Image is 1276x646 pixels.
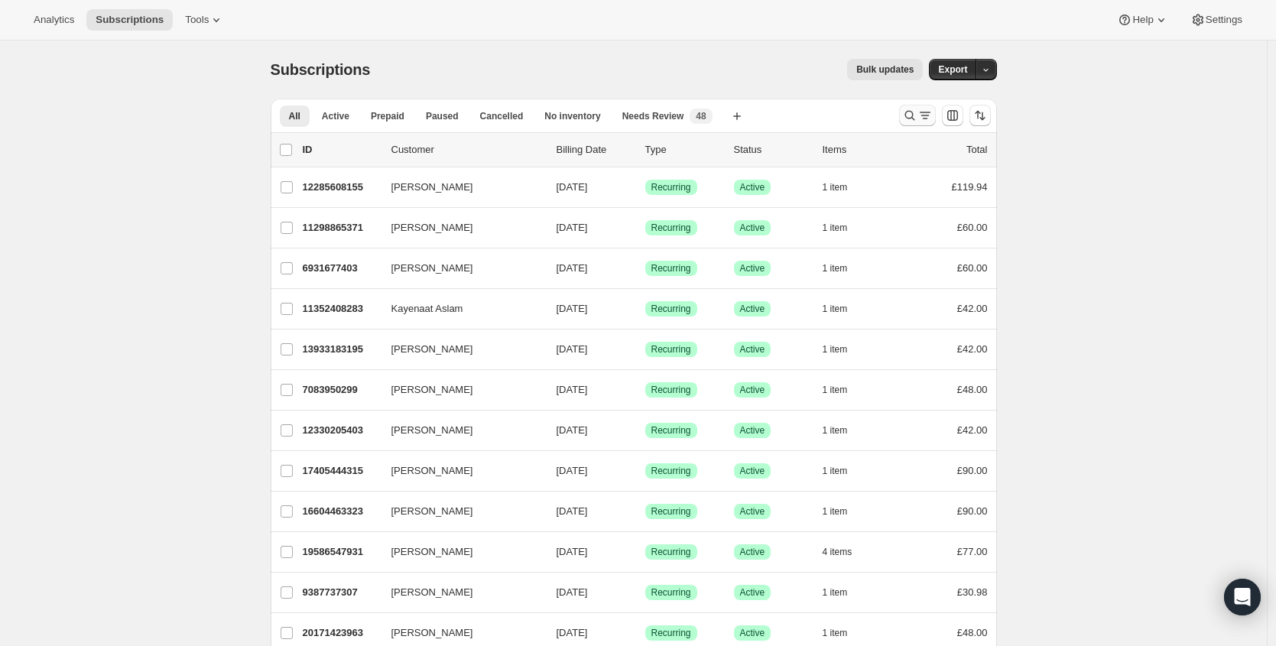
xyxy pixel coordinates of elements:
[289,110,300,122] span: All
[899,105,936,126] button: Search and filter results
[382,175,535,200] button: [PERSON_NAME]
[544,110,600,122] span: No inventory
[823,298,865,320] button: 1 item
[426,110,459,122] span: Paused
[391,544,473,560] span: [PERSON_NAME]
[391,463,473,479] span: [PERSON_NAME]
[557,181,588,193] span: [DATE]
[856,63,914,76] span: Bulk updates
[391,220,473,235] span: [PERSON_NAME]
[391,504,473,519] span: [PERSON_NAME]
[740,627,765,639] span: Active
[952,181,988,193] span: £119.94
[303,501,988,522] div: 16604463323[PERSON_NAME][DATE]SuccessRecurringSuccessActive1 item£90.00
[303,177,988,198] div: 12285608155[PERSON_NAME][DATE]SuccessRecurringSuccessActive1 item£119.94
[823,501,865,522] button: 1 item
[371,110,404,122] span: Prepaid
[557,424,588,436] span: [DATE]
[823,262,848,274] span: 1 item
[382,580,535,605] button: [PERSON_NAME]
[957,586,988,598] span: £30.98
[734,142,810,157] p: Status
[957,465,988,476] span: £90.00
[740,465,765,477] span: Active
[557,384,588,395] span: [DATE]
[382,378,535,402] button: [PERSON_NAME]
[303,382,379,398] p: 7083950299
[1224,579,1261,615] div: Open Intercom Messenger
[740,586,765,599] span: Active
[740,546,765,558] span: Active
[382,256,535,281] button: [PERSON_NAME]
[303,342,379,357] p: 13933183195
[740,303,765,315] span: Active
[823,303,848,315] span: 1 item
[969,105,991,126] button: Sort the results
[322,110,349,122] span: Active
[847,59,923,80] button: Bulk updates
[382,459,535,483] button: [PERSON_NAME]
[303,180,379,195] p: 12285608155
[651,424,691,437] span: Recurring
[382,621,535,645] button: [PERSON_NAME]
[303,544,379,560] p: 19586547931
[303,622,988,644] div: 20171423963[PERSON_NAME][DATE]SuccessRecurringSuccessActive1 item£48.00
[823,627,848,639] span: 1 item
[391,342,473,357] span: [PERSON_NAME]
[391,142,544,157] p: Customer
[823,339,865,360] button: 1 item
[651,627,691,639] span: Recurring
[823,586,848,599] span: 1 item
[382,297,535,321] button: Kayenaat Aslam
[957,546,988,557] span: £77.00
[740,262,765,274] span: Active
[651,262,691,274] span: Recurring
[382,216,535,240] button: [PERSON_NAME]
[823,177,865,198] button: 1 item
[303,217,988,239] div: 11298865371[PERSON_NAME][DATE]SuccessRecurringSuccessActive1 item£60.00
[391,261,473,276] span: [PERSON_NAME]
[303,420,988,441] div: 12330205403[PERSON_NAME][DATE]SuccessRecurringSuccessActive1 item£42.00
[303,625,379,641] p: 20171423963
[957,262,988,274] span: £60.00
[823,217,865,239] button: 1 item
[382,418,535,443] button: [PERSON_NAME]
[1181,9,1252,31] button: Settings
[391,625,473,641] span: [PERSON_NAME]
[557,505,588,517] span: [DATE]
[942,105,963,126] button: Customize table column order and visibility
[303,301,379,317] p: 11352408283
[271,61,371,78] span: Subscriptions
[382,499,535,524] button: [PERSON_NAME]
[557,586,588,598] span: [DATE]
[382,337,535,362] button: [PERSON_NAME]
[929,59,976,80] button: Export
[740,384,765,396] span: Active
[823,420,865,441] button: 1 item
[957,424,988,436] span: £42.00
[823,343,848,355] span: 1 item
[303,541,988,563] div: 19586547931[PERSON_NAME][DATE]SuccessRecurringSuccessActive4 items£77.00
[823,384,848,396] span: 1 item
[966,142,987,157] p: Total
[823,222,848,234] span: 1 item
[645,142,722,157] div: Type
[957,384,988,395] span: £48.00
[696,110,706,122] span: 48
[823,546,852,558] span: 4 items
[823,181,848,193] span: 1 item
[651,505,691,518] span: Recurring
[557,627,588,638] span: [DATE]
[651,465,691,477] span: Recurring
[740,343,765,355] span: Active
[823,142,899,157] div: Items
[303,423,379,438] p: 12330205403
[740,222,765,234] span: Active
[651,222,691,234] span: Recurring
[938,63,967,76] span: Export
[557,546,588,557] span: [DATE]
[1108,9,1177,31] button: Help
[24,9,83,31] button: Analytics
[557,222,588,233] span: [DATE]
[86,9,173,31] button: Subscriptions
